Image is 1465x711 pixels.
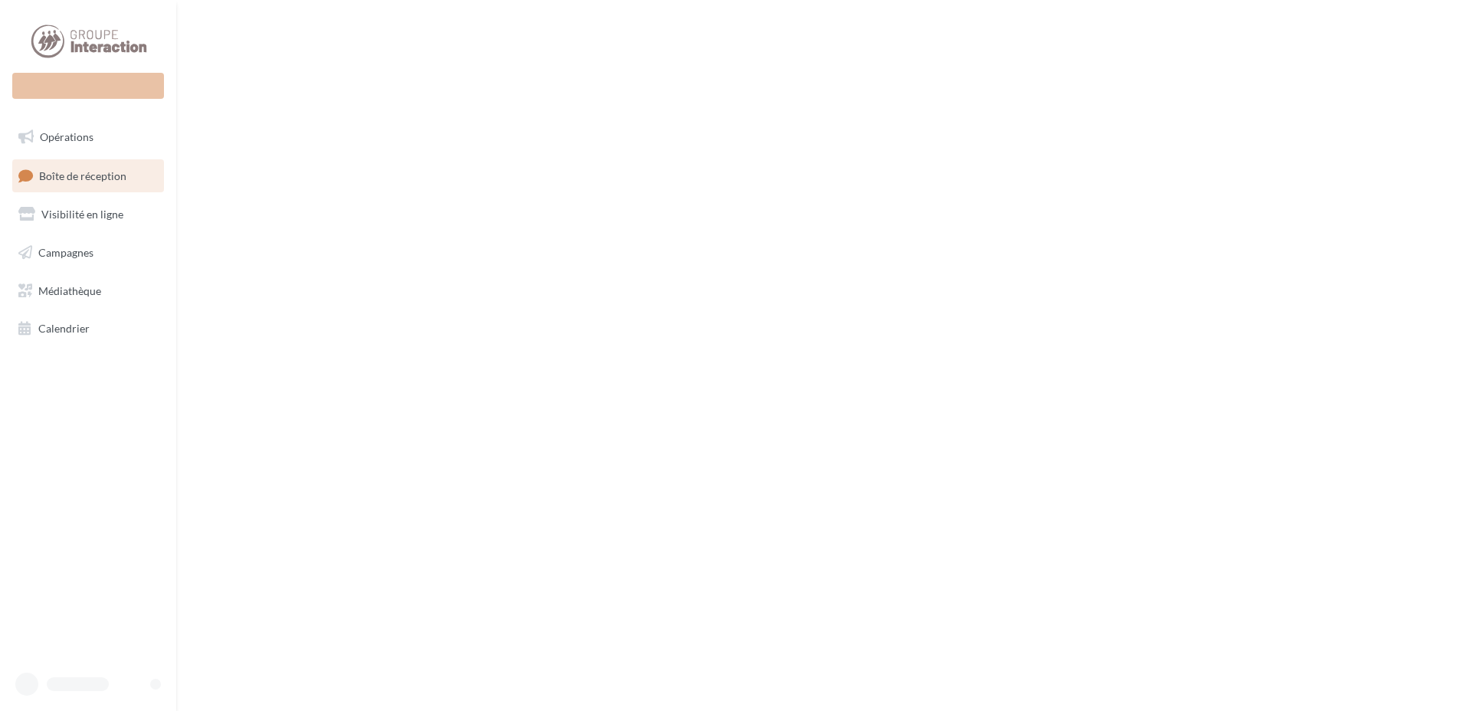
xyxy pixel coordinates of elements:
a: Médiathèque [9,275,167,307]
a: Boîte de réception [9,159,167,192]
a: Visibilité en ligne [9,198,167,231]
a: Opérations [9,121,167,153]
span: Visibilité en ligne [41,208,123,221]
span: Calendrier [38,322,90,335]
span: Opérations [40,130,93,143]
a: Campagnes [9,237,167,269]
a: Calendrier [9,313,167,345]
span: Boîte de réception [39,169,126,182]
span: Campagnes [38,246,93,259]
span: Médiathèque [38,283,101,297]
div: Nouvelle campagne [12,73,164,99]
